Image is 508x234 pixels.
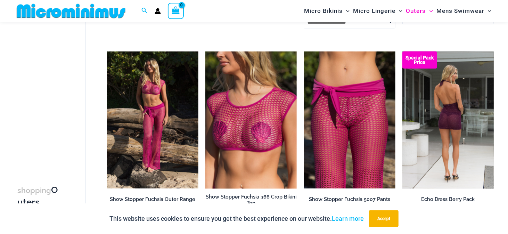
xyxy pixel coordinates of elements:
[205,194,297,207] h2: Show Stopper Fuchsia 366 Crop Bikini Top
[484,2,491,20] span: Menu Toggle
[402,196,494,203] h2: Echo Dress Berry Pack
[205,51,297,189] img: Show Stopper Fuchsia 366 Top 5007 pants 08
[395,2,402,20] span: Menu Toggle
[353,2,395,20] span: Micro Lingerie
[406,2,426,20] span: Outers
[205,194,297,210] a: Show Stopper Fuchsia 366 Crop Bikini Top
[435,2,493,20] a: Mens SwimwearMenu ToggleMenu Toggle
[155,8,161,14] a: Account icon link
[14,3,128,19] img: MM SHOP LOGO FLAT
[351,2,404,20] a: Micro LingerieMenu ToggleMenu Toggle
[304,51,395,189] a: Show Stopper Fuchsia 366 Top 5007 pants 09Show Stopper Fuchsia 366 Top 5007 pants 10Show Stopper ...
[107,196,198,203] h2: Show Stopper Fuchsia Outer Range
[402,51,494,189] a: Echo Berry 5671 Dress 682 Thong 02 Echo Berry 5671 Dress 682 Thong 05Echo Berry 5671 Dress 682 Th...
[426,2,433,20] span: Menu Toggle
[109,213,364,224] p: This website uses cookies to ensure you get the best experience on our website.
[107,51,198,189] img: Show Stopper Fuchsia 366 Top 5007 pants 01
[168,3,184,19] a: View Shopping Cart, empty
[369,210,399,227] button: Accept
[17,184,61,208] h3: Outers
[17,186,51,194] span: shopping
[402,56,437,65] b: Special Pack Price
[107,196,198,205] a: Show Stopper Fuchsia Outer Range
[304,51,395,189] img: Show Stopper Fuchsia 366 Top 5007 pants 09
[304,196,395,203] h2: Show Stopper Fuchsia 5007 Pants
[343,2,350,20] span: Menu Toggle
[17,23,80,162] iframe: TrustedSite Certified
[404,2,435,20] a: OutersMenu ToggleMenu Toggle
[304,196,395,205] a: Show Stopper Fuchsia 5007 Pants
[304,2,343,20] span: Micro Bikinis
[402,51,494,189] img: Echo Berry 5671 Dress 682 Thong 05
[301,1,494,21] nav: Site Navigation
[107,51,198,189] a: Show Stopper Fuchsia 366 Top 5007 pants 01Show Stopper Fuchsia 366 Top 5007 pants 04Show Stopper ...
[205,51,297,189] a: Show Stopper Fuchsia 366 Top 5007 pants 08Show Stopper Fuchsia 366 Top 5007 pants 11Show Stopper ...
[141,7,148,15] a: Search icon link
[332,215,364,222] a: Learn more
[302,2,351,20] a: Micro BikinisMenu ToggleMenu Toggle
[402,196,494,205] a: Echo Dress Berry Pack
[436,2,484,20] span: Mens Swimwear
